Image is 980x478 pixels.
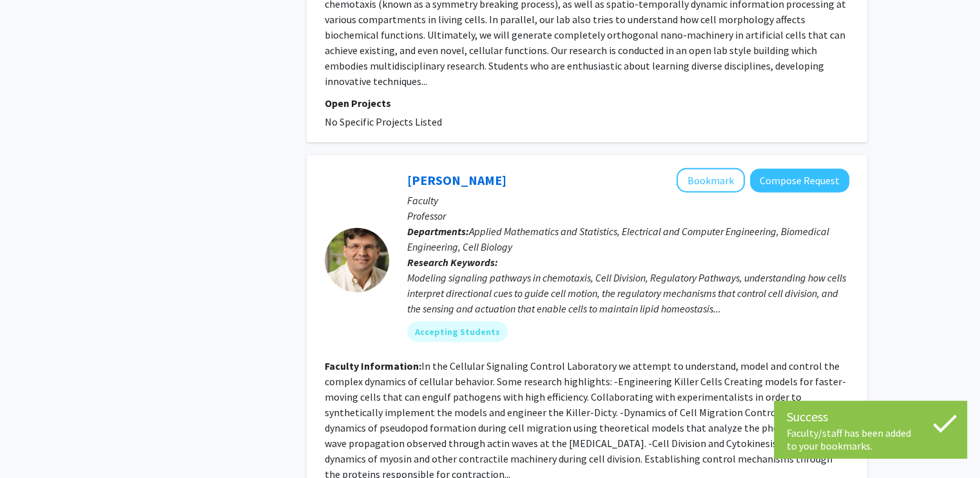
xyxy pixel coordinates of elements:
[407,172,506,188] a: [PERSON_NAME]
[407,225,469,238] b: Departments:
[325,359,421,372] b: Faculty Information:
[10,420,55,468] iframe: Chat
[325,115,442,128] span: No Specific Projects Listed
[325,95,849,111] p: Open Projects
[407,270,849,316] div: Modeling signaling pathways in chemotaxis, Cell Division, Regulatory Pathways, understanding how ...
[750,169,849,193] button: Compose Request to Pablo Iglesias
[407,225,829,253] span: Applied Mathematics and Statistics, Electrical and Computer Engineering, Biomedical Engineering, ...
[787,407,954,426] div: Success
[407,193,849,208] p: Faculty
[407,208,849,224] p: Professor
[407,256,498,269] b: Research Keywords:
[787,426,954,452] div: Faculty/staff has been added to your bookmarks.
[407,321,508,342] mat-chip: Accepting Students
[677,168,745,193] button: Add Pablo Iglesias to Bookmarks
